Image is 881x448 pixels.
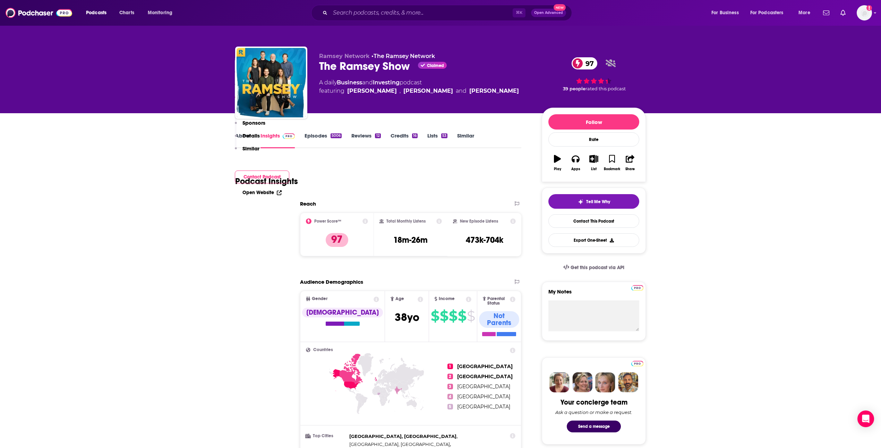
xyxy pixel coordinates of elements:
[457,383,510,390] span: [GEOGRAPHIC_DATA]
[373,79,400,86] a: Investing
[548,132,639,147] div: Rate
[548,150,566,175] button: Play
[534,11,563,15] span: Open Advanced
[857,410,874,427] div: Open Intercom Messenger
[331,133,342,138] div: 5006
[447,374,453,379] span: 2
[548,194,639,209] button: tell me why sparkleTell Me Why
[242,132,260,139] p: Details
[572,57,597,69] a: 97
[707,7,747,18] button: open menu
[548,288,639,300] label: My Notes
[351,132,380,148] a: Reviews12
[235,171,289,183] button: Contact Podcast
[403,87,453,95] a: Jade Warshaw
[374,53,435,59] a: The Ramsey Network
[561,398,627,407] div: Your concierge team
[440,310,448,322] span: $
[441,133,447,138] div: 53
[457,373,513,380] span: [GEOGRAPHIC_DATA]
[81,7,116,18] button: open menu
[447,384,453,389] span: 3
[302,308,383,317] div: [DEMOGRAPHIC_DATA]
[631,285,643,291] img: Podchaser Pro
[427,64,444,67] span: Claimed
[431,310,439,322] span: $
[439,297,455,301] span: Income
[586,199,610,205] span: Tell Me Why
[838,7,848,19] a: Show notifications dropdown
[866,5,872,11] svg: Add a profile image
[447,404,453,409] span: 5
[746,7,794,18] button: open menu
[857,5,872,20] span: Logged in as LLassiter
[143,7,181,18] button: open menu
[567,421,621,432] button: Send a message
[857,5,872,20] img: User Profile
[631,360,643,366] a: Pro website
[6,6,72,19] img: Podchaser - Follow, Share and Rate Podcasts
[319,53,370,59] span: Ramsey Network
[794,7,819,18] button: open menu
[466,235,503,245] h3: 473k-704k
[456,87,467,95] span: and
[235,145,259,158] button: Similar
[585,86,626,91] span: rated this podcast
[711,8,739,18] span: For Business
[604,167,620,171] div: Bookmark
[237,48,306,117] img: The Ramsey Show
[548,114,639,130] button: Follow
[319,78,519,95] div: A daily podcast
[313,348,333,352] span: Countries
[531,9,566,17] button: Open AdvancedNew
[349,432,457,440] span: ,
[558,259,630,276] a: Get this podcast via API
[386,219,426,224] h2: Total Monthly Listens
[542,53,646,96] div: 97 39 peoplerated this podcast
[86,8,106,18] span: Podcasts
[579,57,597,69] span: 97
[548,214,639,228] a: Contact This Podcast
[457,393,510,400] span: [GEOGRAPHIC_DATA]
[566,150,584,175] button: Apps
[347,87,397,95] a: Dr. John Delony
[427,132,447,148] a: Lists53
[618,372,638,392] img: Jon Profile
[554,4,566,11] span: New
[148,8,172,18] span: Monitoring
[572,372,592,392] img: Barbara Profile
[314,219,341,224] h2: Power Score™
[393,235,428,245] h3: 18m-26m
[625,167,635,171] div: Share
[395,297,404,301] span: Age
[595,372,615,392] img: Jules Profile
[549,372,570,392] img: Sydney Profile
[371,53,435,59] span: •
[548,233,639,247] button: Export One-Sheet
[469,87,519,95] a: Dave Ramsey
[235,132,260,145] button: Details
[400,87,401,95] span: ,
[337,79,362,86] a: Business
[571,265,624,271] span: Get this podcast via API
[460,219,498,224] h2: New Episode Listens
[375,133,380,138] div: 12
[820,7,832,19] a: Show notifications dropdown
[585,150,603,175] button: List
[479,311,519,328] div: Not Parents
[312,297,327,301] span: Gender
[487,297,508,306] span: Parental Status
[349,441,450,447] span: [GEOGRAPHIC_DATA], [GEOGRAPHIC_DATA]
[242,190,282,196] a: Open Website
[242,145,259,152] p: Similar
[513,8,525,17] span: ⌘ K
[798,8,810,18] span: More
[621,150,639,175] button: Share
[362,79,373,86] span: and
[330,7,513,18] input: Search podcasts, credits, & more...
[300,279,363,285] h2: Audience Demographics
[447,364,453,369] span: 1
[305,132,342,148] a: Episodes5006
[326,233,348,247] p: 97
